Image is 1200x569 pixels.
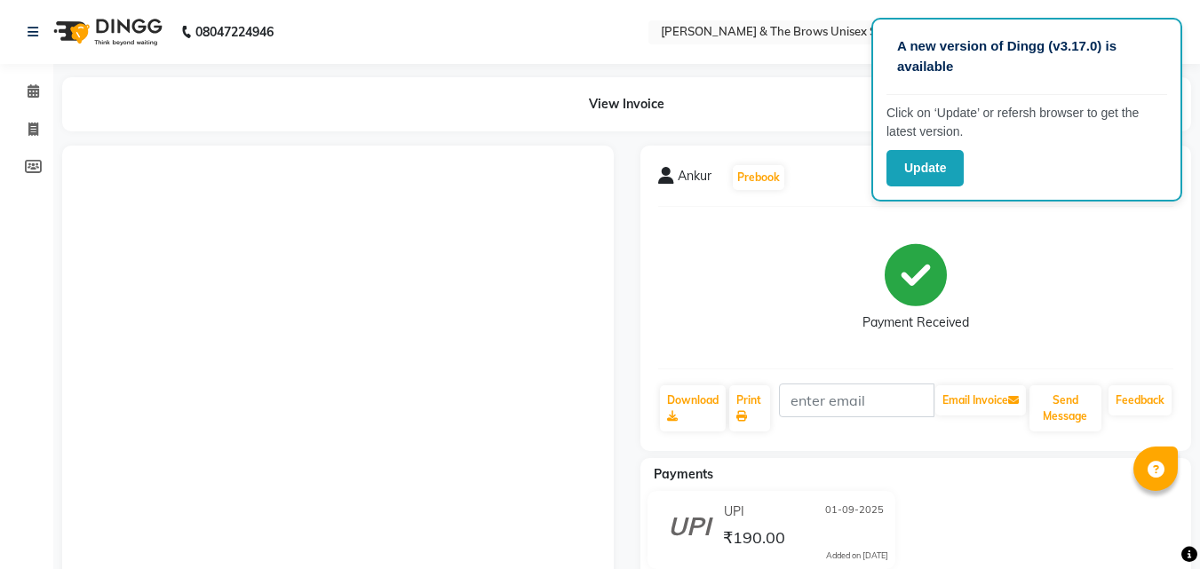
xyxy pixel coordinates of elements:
[826,549,888,562] div: Added on [DATE]
[678,167,711,192] span: Ankur
[825,502,884,521] span: 01-09-2025
[935,385,1026,415] button: Email Invoice
[886,150,964,186] button: Update
[729,385,770,431] a: Print
[654,466,713,482] span: Payments
[779,383,934,417] input: enter email
[886,104,1167,141] p: Click on ‘Update’ or refersh browser to get the latest version.
[660,385,726,431] a: Download
[45,7,167,57] img: logo
[897,36,1156,76] p: A new version of Dingg (v3.17.0) is available
[62,77,1191,131] div: View Invoice
[1125,498,1182,551] iframe: chat widget
[724,502,744,521] span: UPI
[1029,385,1101,431] button: Send Message
[862,313,969,332] div: Payment Received
[723,527,785,552] span: ₹190.00
[195,7,274,57] b: 08047224946
[733,165,784,190] button: Prebook
[1109,385,1172,415] a: Feedback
